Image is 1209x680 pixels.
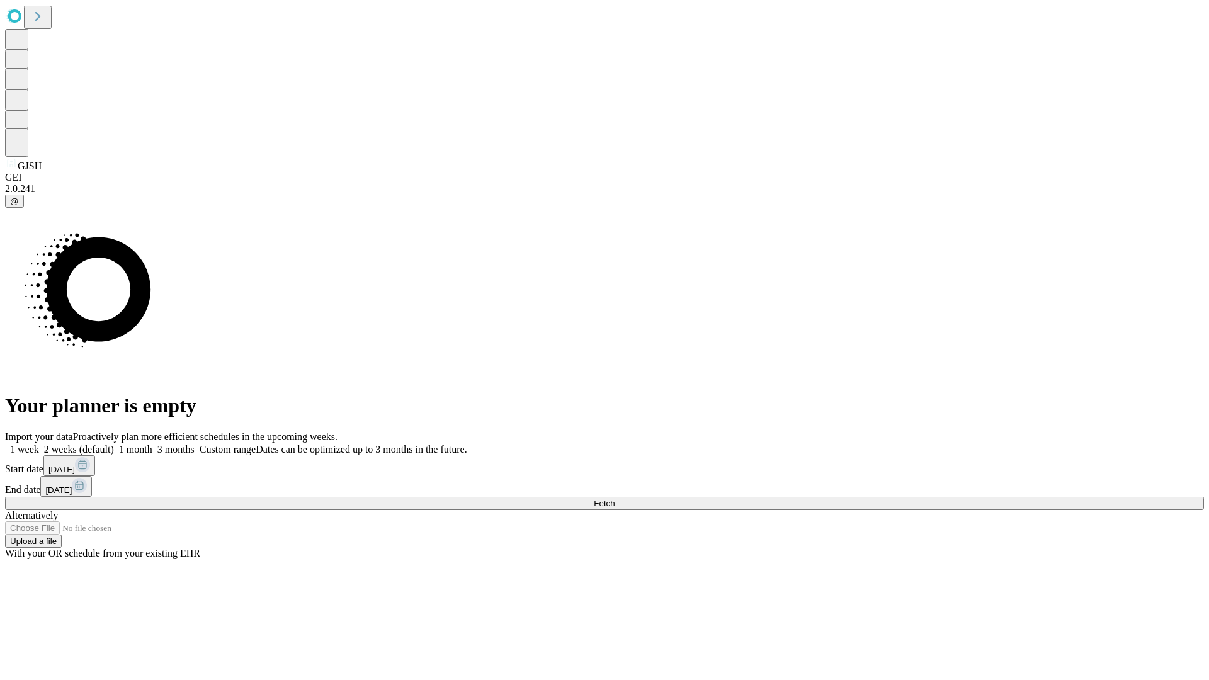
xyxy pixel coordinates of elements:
span: Alternatively [5,510,58,521]
span: [DATE] [48,465,75,474]
span: 1 month [119,444,152,455]
span: GJSH [18,161,42,171]
button: [DATE] [43,455,95,476]
button: Upload a file [5,535,62,548]
span: Custom range [200,444,256,455]
button: [DATE] [40,476,92,497]
span: With your OR schedule from your existing EHR [5,548,200,558]
button: Fetch [5,497,1204,510]
span: Fetch [594,499,615,508]
button: @ [5,195,24,208]
span: [DATE] [45,485,72,495]
span: @ [10,196,19,206]
div: 2.0.241 [5,183,1204,195]
div: Start date [5,455,1204,476]
span: 3 months [157,444,195,455]
div: GEI [5,172,1204,183]
div: End date [5,476,1204,497]
span: Proactively plan more efficient schedules in the upcoming weeks. [73,431,338,442]
h1: Your planner is empty [5,394,1204,417]
span: 2 weeks (default) [44,444,114,455]
span: Dates can be optimized up to 3 months in the future. [256,444,467,455]
span: Import your data [5,431,73,442]
span: 1 week [10,444,39,455]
